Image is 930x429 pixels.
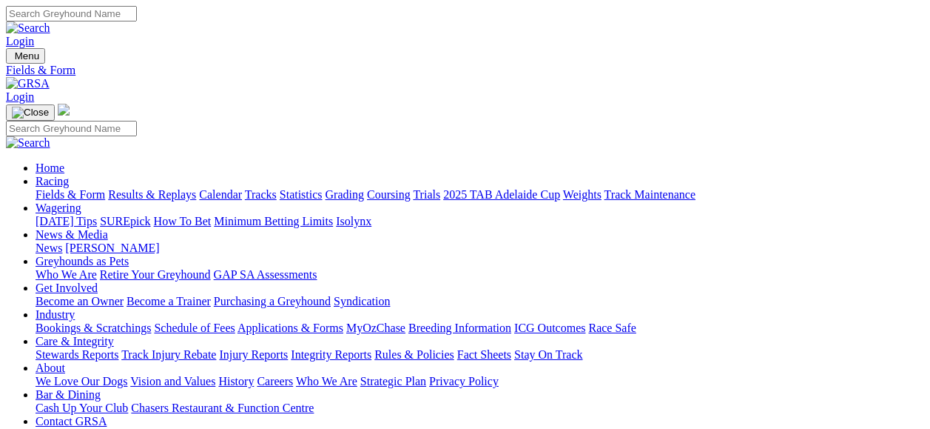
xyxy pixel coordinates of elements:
a: Weights [563,188,602,201]
a: Results & Replays [108,188,196,201]
a: Breeding Information [408,322,511,334]
a: Schedule of Fees [154,322,235,334]
a: Privacy Policy [429,375,499,388]
a: Wagering [36,202,81,214]
div: Industry [36,322,924,335]
a: Coursing [367,188,411,201]
div: Care & Integrity [36,348,924,362]
a: Vision and Values [130,375,215,388]
a: Become an Owner [36,295,124,307]
a: Contact GRSA [36,415,107,428]
a: News [36,242,62,254]
a: Isolynx [336,215,371,227]
div: Wagering [36,215,924,228]
input: Search [6,121,137,136]
a: [DATE] Tips [36,215,97,227]
a: Careers [257,375,293,388]
div: Greyhounds as Pets [36,268,924,282]
img: Close [12,107,49,119]
a: Login [6,35,34,47]
div: News & Media [36,242,924,255]
span: Menu [15,50,39,61]
a: SUREpick [100,215,150,227]
a: 2025 TAB Adelaide Cup [443,188,560,201]
a: Statistics [280,188,323,201]
a: Cash Up Your Club [36,402,128,414]
a: Calendar [199,188,242,201]
a: Strategic Plan [360,375,426,388]
a: Greyhounds as Pets [36,255,129,267]
a: About [36,362,65,374]
a: Bookings & Scratchings [36,322,151,334]
a: Rules & Policies [374,348,454,361]
a: Fields & Form [6,64,924,77]
a: Syndication [334,295,390,307]
a: Who We Are [296,375,357,388]
a: Tracks [245,188,277,201]
a: Retire Your Greyhound [100,268,211,281]
a: Injury Reports [219,348,288,361]
a: Applications & Forms [237,322,343,334]
a: News & Media [36,228,108,241]
a: Become a Trainer [127,295,211,307]
a: [PERSON_NAME] [65,242,159,254]
a: Bar & Dining [36,388,101,401]
a: Track Injury Rebate [121,348,216,361]
a: Racing [36,175,69,187]
a: Race Safe [588,322,636,334]
div: About [36,375,924,388]
button: Toggle navigation [6,104,55,121]
a: MyOzChase [346,322,405,334]
a: Integrity Reports [291,348,371,361]
a: How To Bet [154,215,212,227]
a: Fact Sheets [457,348,511,361]
a: Home [36,162,64,174]
a: History [218,375,254,388]
div: Get Involved [36,295,924,308]
div: Bar & Dining [36,402,924,415]
a: Fields & Form [36,188,105,201]
a: Stewards Reports [36,348,118,361]
img: logo-grsa-white.png [58,104,70,116]
button: Toggle navigation [6,48,45,64]
a: Industry [36,308,75,321]
div: Racing [36,188,924,202]
a: Purchasing a Greyhound [214,295,331,307]
img: Search [6,136,50,150]
a: Login [6,90,34,103]
a: Chasers Restaurant & Function Centre [131,402,314,414]
a: Who We Are [36,268,97,281]
a: Minimum Betting Limits [214,215,333,227]
img: Search [6,21,50,35]
a: Trials [413,188,440,201]
a: Grading [326,188,364,201]
img: GRSA [6,77,50,90]
a: Stay On Track [514,348,582,361]
a: ICG Outcomes [514,322,585,334]
a: Track Maintenance [604,188,695,201]
a: GAP SA Assessments [214,268,317,281]
a: We Love Our Dogs [36,375,127,388]
a: Care & Integrity [36,335,114,347]
a: Get Involved [36,282,98,294]
input: Search [6,6,137,21]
